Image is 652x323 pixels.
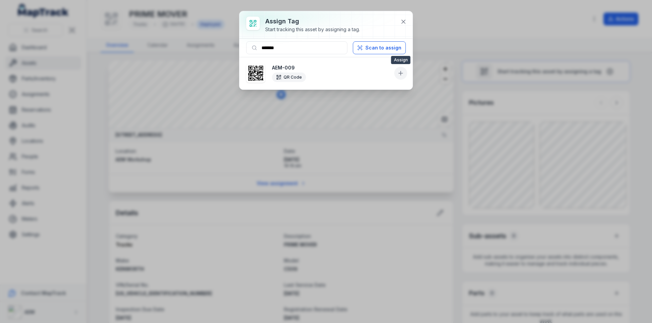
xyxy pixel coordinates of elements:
h3: Assign tag [265,17,360,26]
button: Scan to assign [353,41,406,54]
div: Start tracking this asset by assigning a tag. [265,26,360,33]
div: QR Code [272,73,306,82]
strong: AEM-009 [272,64,392,71]
span: Assign [391,56,411,64]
